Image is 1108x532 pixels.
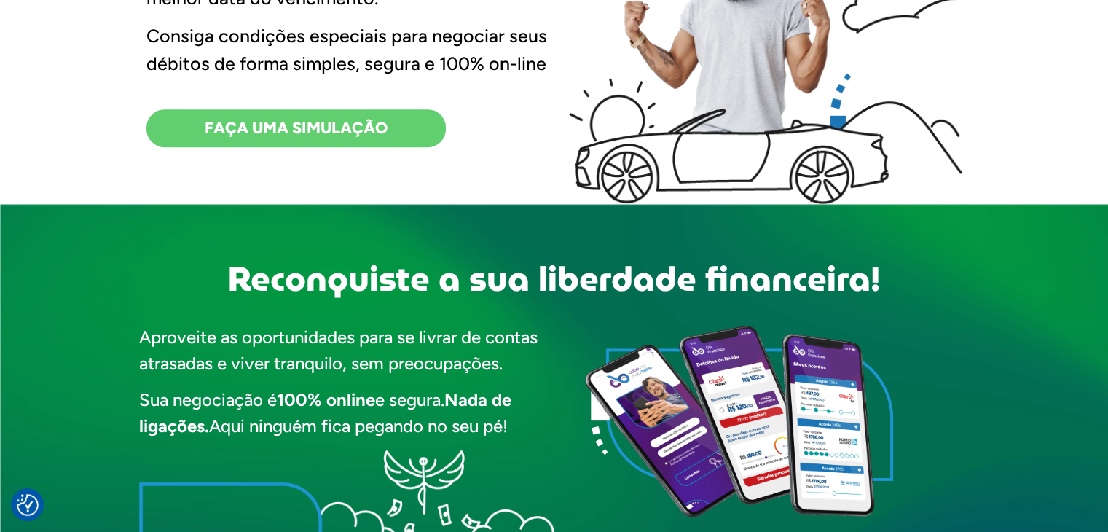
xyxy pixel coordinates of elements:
span: FAÇA UMA SIMULAÇÃO [205,120,388,136]
span: Aqui ninguém fica pegando no seu pé! [209,415,508,437]
img: Revisit consent button [17,494,39,516]
a: FAÇA UMA SIMULAÇÃO [146,109,446,147]
strong: 100% online [277,389,375,410]
button: Preferências de consentimento [17,494,39,516]
p: Consiga condições especiais para negociar seus débitos de forma simples, segura e 100% on-line [146,23,554,77]
p: Sua negociação é e segura. [139,387,554,439]
p: Aproveite as oportunidades para se livrar de contas atrasadas e viver tranquilo, sem preocupações. [139,324,554,377]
